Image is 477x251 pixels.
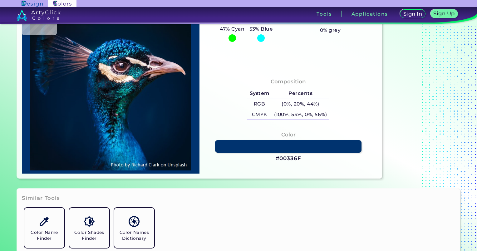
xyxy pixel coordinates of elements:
h5: (100%, 54%, 0%, 56%) [272,109,329,120]
h5: 0% grey [320,26,341,34]
a: Color Names Dictionary [112,205,157,250]
img: icon_color_shades.svg [84,216,95,227]
h4: Color [281,130,296,139]
h5: RGB [247,99,272,109]
h5: 53% Blue [247,25,275,33]
h3: Applications [352,12,388,16]
a: Sign Up [432,10,456,18]
a: Color Shades Finder [67,205,112,250]
h5: (0%, 20%, 44%) [272,99,329,109]
h3: #00336F [276,155,301,162]
img: logo_artyclick_colors_white.svg [17,9,61,21]
h5: CMYK [247,109,272,120]
h5: 47% Cyan [218,25,247,33]
h3: Tools [317,12,332,16]
h5: Color Names Dictionary [117,229,152,241]
img: ArtyClick Design logo [22,1,42,7]
h5: Color Shades Finder [72,229,107,241]
h4: Composition [271,77,306,86]
h5: System [247,88,272,99]
img: icon_color_names_dictionary.svg [129,216,140,227]
h5: Color Name Finder [27,229,62,241]
h5: Sign Up [435,11,454,16]
h5: Percents [272,88,329,99]
h5: Sign In [404,12,421,16]
img: icon_color_name_finder.svg [39,216,50,227]
a: Color Name Finder [22,205,67,250]
h3: Similar Tools [22,194,60,202]
img: img_pavlin.jpg [25,3,196,170]
a: Sign In [401,10,424,18]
